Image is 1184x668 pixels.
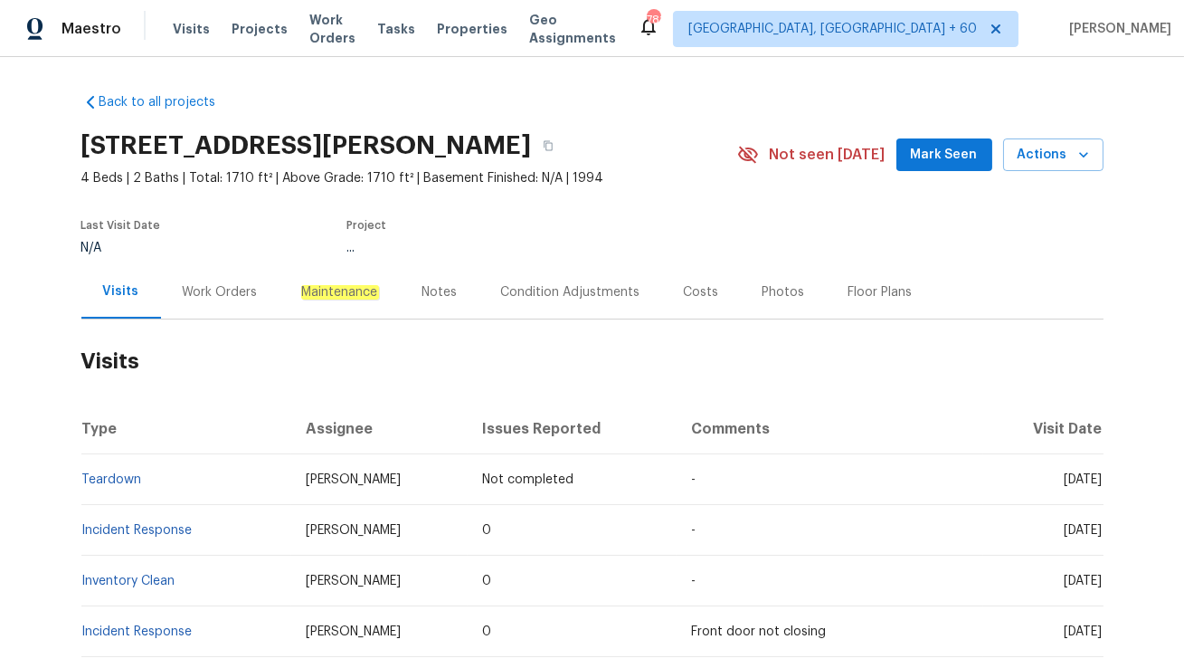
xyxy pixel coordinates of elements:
span: Tasks [377,23,415,35]
th: Comments [677,404,983,454]
a: Inventory Clean [82,575,175,587]
span: Geo Assignments [529,11,616,47]
div: N/A [81,242,161,254]
span: Maestro [62,20,121,38]
a: Teardown [82,473,142,486]
span: [PERSON_NAME] [306,575,401,587]
span: [PERSON_NAME] [306,524,401,537]
div: Costs [684,283,719,301]
span: [DATE] [1065,524,1103,537]
span: [PERSON_NAME] [306,473,401,486]
span: 0 [482,575,491,587]
span: Last Visit Date [81,220,161,231]
span: Work Orders [309,11,355,47]
span: [PERSON_NAME] [1062,20,1171,38]
th: Visit Date [983,404,1103,454]
span: 4 Beds | 2 Baths | Total: 1710 ft² | Above Grade: 1710 ft² | Basement Finished: N/A | 1994 [81,169,737,187]
a: Back to all projects [81,93,255,111]
div: Work Orders [183,283,258,301]
div: Floor Plans [848,283,913,301]
a: Incident Response [82,625,193,638]
span: Mark Seen [911,144,978,167]
span: Front door not closing [691,625,826,638]
span: Properties [437,20,507,38]
button: Copy Address [532,129,564,162]
h2: [STREET_ADDRESS][PERSON_NAME] [81,137,532,155]
button: Mark Seen [896,138,992,172]
div: ... [347,242,695,254]
span: [DATE] [1065,625,1103,638]
span: - [691,575,696,587]
button: Actions [1003,138,1103,172]
div: 781 [647,11,659,29]
h2: Visits [81,320,1103,404]
span: 0 [482,524,491,537]
span: Project [347,220,387,231]
span: - [691,473,696,486]
em: Maintenance [301,285,379,300]
div: Condition Adjustments [501,283,640,301]
th: Issues Reported [468,404,677,454]
a: Incident Response [82,524,193,537]
th: Assignee [291,404,468,454]
div: Visits [103,282,139,301]
th: Type [81,404,292,454]
span: [DATE] [1065,575,1103,587]
span: - [691,524,696,537]
div: Photos [762,283,805,301]
span: Not completed [482,473,573,486]
span: [GEOGRAPHIC_DATA], [GEOGRAPHIC_DATA] + 60 [688,20,977,38]
div: Notes [422,283,458,301]
span: Projects [232,20,288,38]
span: Actions [1018,144,1089,167]
span: Visits [173,20,210,38]
span: [PERSON_NAME] [306,625,401,638]
span: Not seen [DATE] [770,146,886,164]
span: [DATE] [1065,473,1103,486]
span: 0 [482,625,491,638]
